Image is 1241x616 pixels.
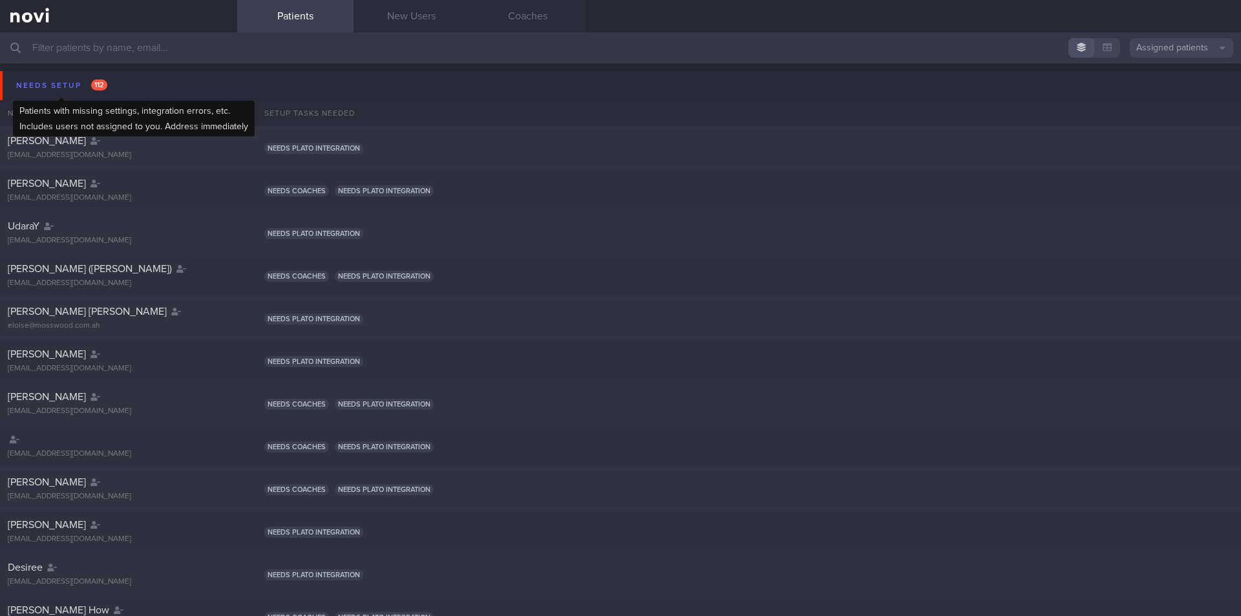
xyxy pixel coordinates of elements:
[264,186,329,196] span: Needs coaches
[264,313,363,324] span: Needs plato integration
[335,271,434,282] span: Needs plato integration
[8,477,86,487] span: [PERSON_NAME]
[335,186,434,196] span: Needs plato integration
[257,100,1241,126] div: Setup tasks needed
[8,449,229,459] div: [EMAIL_ADDRESS][DOMAIN_NAME]
[335,399,434,410] span: Needs plato integration
[8,492,229,502] div: [EMAIL_ADDRESS][DOMAIN_NAME]
[8,221,39,231] span: UdaraY
[264,228,363,239] span: Needs plato integration
[8,577,229,587] div: [EMAIL_ADDRESS][DOMAIN_NAME]
[8,321,229,331] div: eloise@mosswood.com.ah
[264,399,329,410] span: Needs coaches
[13,77,111,94] div: Needs setup
[1130,38,1233,58] button: Assigned patients
[264,271,329,282] span: Needs coaches
[8,306,167,317] span: [PERSON_NAME] [PERSON_NAME]
[8,605,109,615] span: [PERSON_NAME] How
[8,535,229,544] div: [EMAIL_ADDRESS][DOMAIN_NAME]
[264,143,363,154] span: Needs plato integration
[8,364,229,374] div: [EMAIL_ADDRESS][DOMAIN_NAME]
[8,264,172,274] span: [PERSON_NAME] ([PERSON_NAME])
[264,527,363,538] span: Needs plato integration
[264,356,363,367] span: Needs plato integration
[264,441,329,452] span: Needs coaches
[264,569,363,580] span: Needs plato integration
[8,136,86,146] span: [PERSON_NAME]
[186,100,237,126] div: Chats
[8,236,229,246] div: [EMAIL_ADDRESS][DOMAIN_NAME]
[8,407,229,416] div: [EMAIL_ADDRESS][DOMAIN_NAME]
[8,562,43,573] span: Desiree
[335,484,434,495] span: Needs plato integration
[8,193,229,203] div: [EMAIL_ADDRESS][DOMAIN_NAME]
[8,392,86,402] span: [PERSON_NAME]
[8,178,86,189] span: [PERSON_NAME]
[264,484,329,495] span: Needs coaches
[91,80,107,90] span: 112
[8,151,229,160] div: [EMAIL_ADDRESS][DOMAIN_NAME]
[335,441,434,452] span: Needs plato integration
[8,520,86,530] span: [PERSON_NAME]
[8,349,86,359] span: [PERSON_NAME]
[8,279,229,288] div: [EMAIL_ADDRESS][DOMAIN_NAME]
